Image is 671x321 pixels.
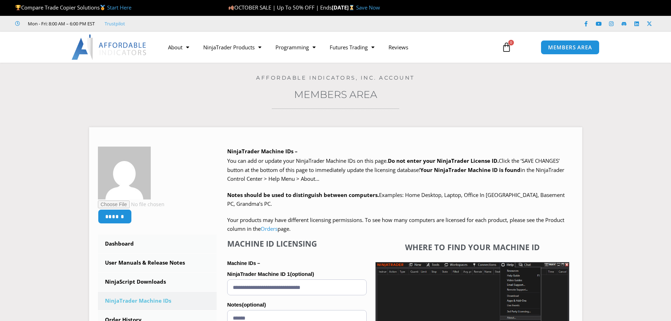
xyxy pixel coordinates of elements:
[72,35,147,60] img: LogoAI | Affordable Indicators – NinjaTrader
[98,292,217,310] a: NinjaTrader Machine IDs
[98,235,217,253] a: Dashboard
[268,39,323,55] a: Programming
[541,40,599,55] a: MEMBERS AREA
[227,239,367,248] h4: Machine ID Licensing
[229,5,234,10] img: 🍂
[26,19,95,28] span: Mon - Fri: 8:00 AM – 6:00 PM EST
[227,148,298,155] b: NinjaTrader Machine IDs –
[420,166,521,173] strong: Your NinjaTrader Machine ID is found
[227,191,565,208] span: Examples: Home Desktop, Laptop, Office In [GEOGRAPHIC_DATA], Basement PC, Grandma’s PC.
[290,271,314,277] span: (optional)
[161,39,196,55] a: About
[227,216,564,233] span: Your products may have different licensing permissions. To see how many computers are licensed fo...
[105,19,125,28] a: Trustpilot
[15,4,131,11] span: Compare Trade Copier Solutions
[227,300,367,310] label: Notes
[349,5,354,10] img: ⌛
[227,157,388,164] span: You can add or update your NinjaTrader Machine IDs on this page.
[323,39,381,55] a: Futures Trading
[227,157,564,182] span: Click the ‘SAVE CHANGES’ button at the bottom of this page to immediately update the licensing da...
[98,273,217,291] a: NinjaScript Downloads
[242,302,266,308] span: (optional)
[98,147,151,199] img: eb1dc1e45577029478f5c8363abefa8a8fe7f25de1a6e2ad5b883edeaf0858ff
[375,242,569,252] h4: Where to find your Machine ID
[98,254,217,272] a: User Manuals & Release Notes
[388,157,499,164] b: Do not enter your NinjaTrader License ID.
[381,39,415,55] a: Reviews
[100,5,105,10] img: 🥇
[228,4,332,11] span: OCTOBER SALE | Up To 50% OFF | Ends
[491,37,522,57] a: 0
[294,88,377,100] a: Members Area
[356,4,380,11] a: Save Now
[508,40,514,45] span: 0
[227,260,260,266] strong: Machine IDs –
[161,39,493,55] nav: Menu
[261,225,278,232] a: Orders
[548,45,592,50] span: MEMBERS AREA
[107,4,131,11] a: Start Here
[15,5,21,10] img: 🏆
[332,4,356,11] strong: [DATE]
[196,39,268,55] a: NinjaTrader Products
[227,191,379,198] strong: Notes should be used to distinguish between computers.
[256,74,415,81] a: Affordable Indicators, Inc. Account
[227,269,367,279] label: NinjaTrader Machine ID 1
